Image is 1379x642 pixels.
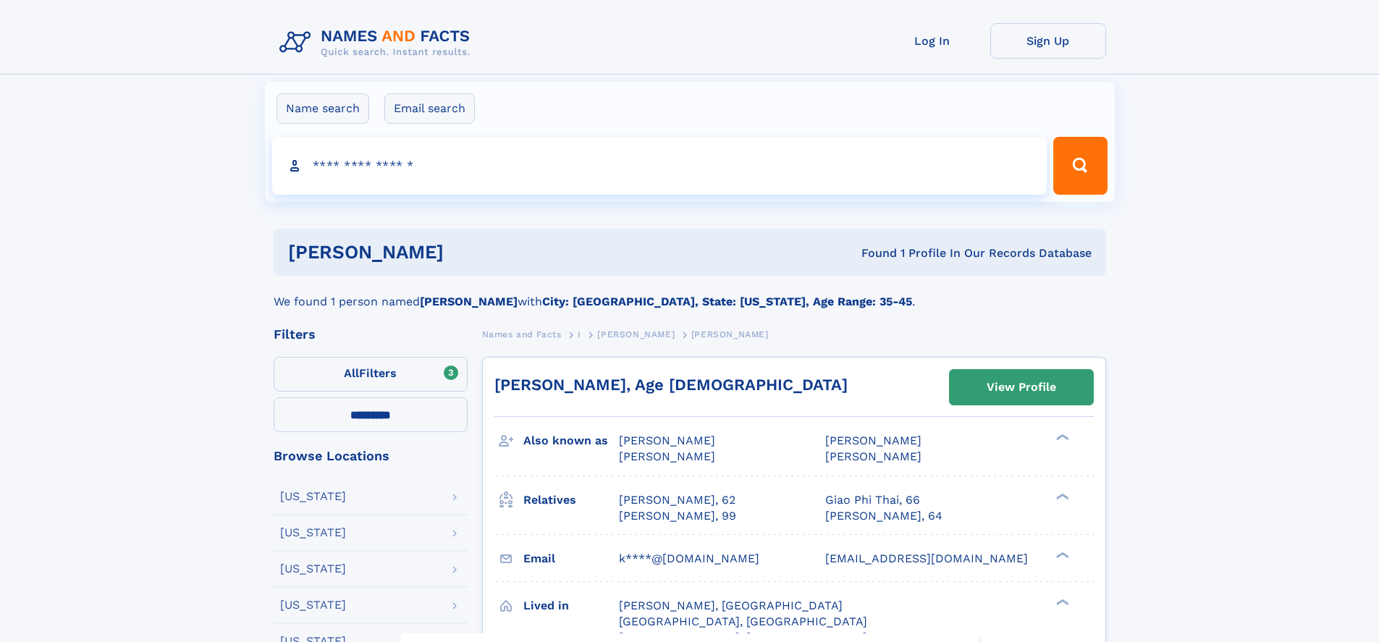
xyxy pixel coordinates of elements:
[597,325,675,343] a: [PERSON_NAME]
[523,488,619,512] h3: Relatives
[619,614,867,628] span: [GEOGRAPHIC_DATA], [GEOGRAPHIC_DATA]
[274,23,482,62] img: Logo Names and Facts
[274,328,468,341] div: Filters
[274,449,468,463] div: Browse Locations
[578,329,581,339] span: I
[523,546,619,571] h3: Email
[482,325,562,343] a: Names and Facts
[619,492,735,508] a: [PERSON_NAME], 62
[274,357,468,392] label: Filters
[1053,550,1070,559] div: ❯
[542,295,912,308] b: City: [GEOGRAPHIC_DATA], State: [US_STATE], Age Range: 35-45
[652,245,1092,261] div: Found 1 Profile In Our Records Database
[619,599,843,612] span: [PERSON_NAME], [GEOGRAPHIC_DATA]
[950,370,1093,405] a: View Profile
[288,243,653,261] h1: [PERSON_NAME]
[280,527,346,538] div: [US_STATE]
[619,449,715,463] span: [PERSON_NAME]
[523,594,619,618] h3: Lived in
[384,93,475,124] label: Email search
[277,93,369,124] label: Name search
[597,329,675,339] span: [PERSON_NAME]
[280,563,346,575] div: [US_STATE]
[274,276,1106,311] div: We found 1 person named with .
[1053,597,1070,607] div: ❯
[825,492,920,508] a: Giao Phi Thai, 66
[280,491,346,502] div: [US_STATE]
[272,137,1047,195] input: search input
[691,329,769,339] span: [PERSON_NAME]
[523,428,619,453] h3: Also known as
[1053,137,1107,195] button: Search Button
[874,23,990,59] a: Log In
[990,23,1106,59] a: Sign Up
[578,325,581,343] a: I
[1053,491,1070,501] div: ❯
[825,449,922,463] span: [PERSON_NAME]
[494,376,848,394] a: [PERSON_NAME], Age [DEMOGRAPHIC_DATA]
[825,508,942,524] a: [PERSON_NAME], 64
[344,366,359,380] span: All
[280,599,346,611] div: [US_STATE]
[825,434,922,447] span: [PERSON_NAME]
[1053,433,1070,442] div: ❯
[825,552,1028,565] span: [EMAIL_ADDRESS][DOMAIN_NAME]
[987,371,1056,404] div: View Profile
[619,508,736,524] a: [PERSON_NAME], 99
[619,434,715,447] span: [PERSON_NAME]
[420,295,518,308] b: [PERSON_NAME]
